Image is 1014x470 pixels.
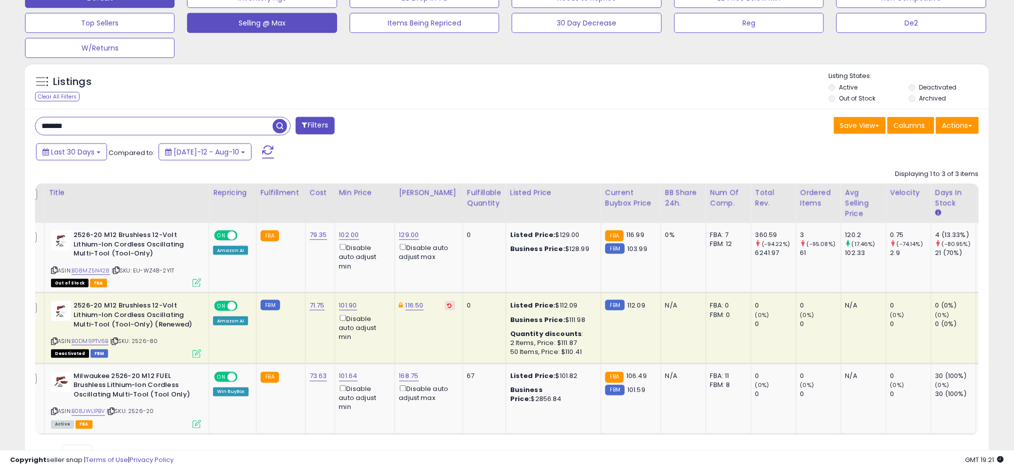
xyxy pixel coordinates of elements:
[261,372,279,383] small: FBA
[627,300,645,310] span: 112.09
[605,243,625,254] small: FBM
[665,372,698,381] div: N/A
[936,117,979,134] button: Actions
[935,390,976,399] div: 30 (100%)
[800,311,814,319] small: (0%)
[800,248,841,257] div: 61
[755,390,796,399] div: 0
[51,301,201,356] div: ASIN:
[710,187,747,208] div: Num of Comp.
[710,372,743,381] div: FBA: 11
[665,301,698,310] div: N/A
[755,248,796,257] div: 6241.97
[890,372,931,381] div: 0
[605,230,624,241] small: FBA
[51,349,89,358] span: All listings that are unavailable for purchase on Amazon for any reason other than out-of-stock
[261,230,279,241] small: FBA
[510,244,593,253] div: $128.99
[74,372,195,402] b: Milwaukee 2526-20 M12 FUEL Brushless Lithium-Ion Cordless Oscillating Multi-Tool (Tool Only)
[310,300,325,310] a: 71.75
[890,248,931,257] div: 2.9
[72,337,109,345] a: B0DM9PTV6B
[110,337,158,345] span: | SKU: 2526-80
[510,244,565,253] b: Business Price:
[627,385,645,395] span: 101.59
[887,117,934,134] button: Columns
[49,187,205,198] div: Title
[510,338,593,347] div: 2 Items, Price: $111.87
[845,248,886,257] div: 102.33
[174,147,239,157] span: [DATE]-12 - Aug-10
[76,420,93,429] span: FBA
[510,230,556,239] b: Listed Price:
[86,455,128,464] a: Terms of Use
[755,301,796,310] div: 0
[72,407,105,416] a: B08JWL1PBV
[10,455,47,464] strong: Copyright
[626,230,644,239] span: 116.99
[399,230,419,240] a: 129.00
[510,315,565,324] b: Business Price:
[159,143,252,160] button: [DATE]-12 - Aug-10
[665,230,698,239] div: 0%
[935,208,941,217] small: Days In Stock.
[890,319,931,328] div: 0
[510,386,593,404] div: $2856.84
[213,387,249,396] div: Win BuyBox
[919,83,956,91] label: Deactivated
[51,230,201,286] div: ASIN:
[510,385,543,404] b: Business Price:
[35,92,80,101] div: Clear All Filters
[845,301,878,310] div: N/A
[510,372,593,381] div: $101.82
[399,383,455,403] div: Disable auto adjust max
[942,240,970,248] small: (-80.95%)
[626,371,647,381] span: 106.49
[296,117,335,134] button: Filters
[43,448,115,458] span: Show: entries
[339,242,387,271] div: Disable auto adjust min
[236,302,252,310] span: OFF
[710,239,743,248] div: FBM: 12
[467,187,502,208] div: Fulfillable Quantity
[467,372,498,381] div: 67
[399,187,459,198] div: [PERSON_NAME]
[834,117,886,134] button: Save View
[51,279,89,287] span: All listings that are currently out of stock and unavailable for purchase on Amazon
[845,187,882,219] div: Avg Selling Price
[710,230,743,239] div: FBA: 7
[339,230,359,240] a: 102.00
[627,244,647,253] span: 103.99
[467,301,498,310] div: 0
[213,246,248,255] div: Amazon AI
[510,347,593,356] div: 50 Items, Price: $110.41
[51,372,71,392] img: 31T4aQivgML._SL40_.jpg
[845,372,878,381] div: N/A
[109,148,155,157] span: Compared to:
[674,13,824,33] button: Reg
[25,13,175,33] button: Top Sellers
[510,187,597,198] div: Listed Price
[755,187,792,208] div: Total Rev.
[510,230,593,239] div: $129.00
[755,311,769,319] small: (0%)
[895,169,979,179] div: Displaying 1 to 3 of 3 items
[512,13,661,33] button: 30 Day Decrease
[53,75,92,89] h5: Listings
[800,230,841,239] div: 3
[807,240,835,248] small: (-95.08%)
[51,230,71,250] img: 41jbc-BNF0L._SL40_.jpg
[800,381,814,389] small: (0%)
[406,300,424,310] a: 116.50
[310,187,331,198] div: Cost
[894,120,925,130] span: Columns
[605,300,625,310] small: FBM
[935,319,976,328] div: 0 (0%)
[890,230,931,239] div: 0.75
[261,187,301,198] div: Fulfillment
[755,381,769,389] small: (0%)
[935,381,949,389] small: (0%)
[339,383,387,412] div: Disable auto adjust min
[510,315,593,324] div: $111.98
[710,301,743,310] div: FBA: 0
